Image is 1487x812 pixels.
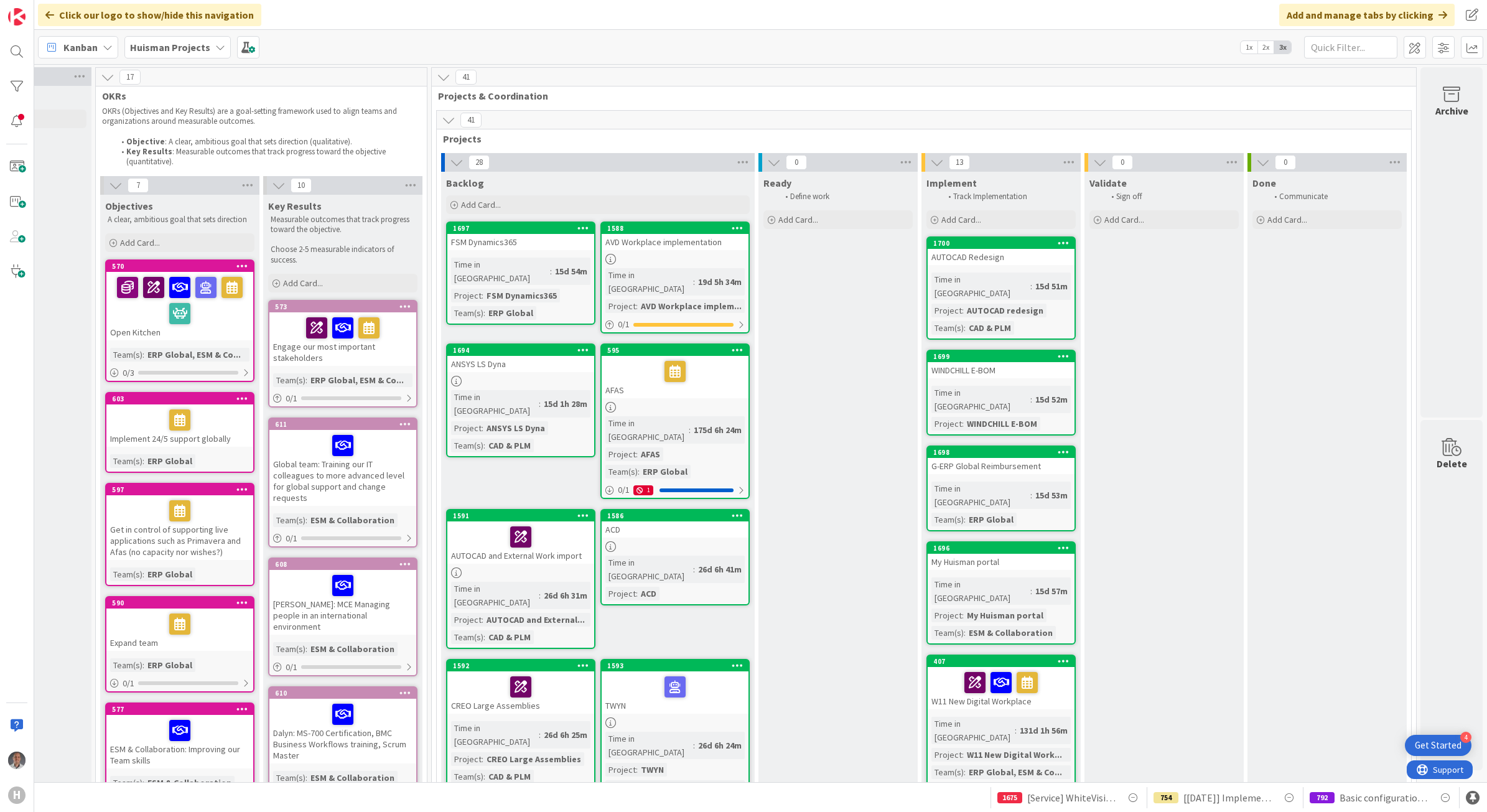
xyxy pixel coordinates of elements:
div: Project [605,299,636,313]
div: 1700 [928,238,1074,249]
div: Project [931,304,962,317]
span: : [482,613,483,627]
span: 0 [1275,155,1296,170]
div: ACD [602,521,748,538]
div: WINDCHILL E-BOM [928,362,1074,378]
div: Team(s) [273,642,305,656]
div: 1588AVD Workplace implementation [602,223,748,250]
a: 577ESM & Collaboration: Improving our Team skillsTeam(s):ESM & Collaboration [105,702,254,810]
div: 611 [275,420,416,429]
div: 610Dalyn: MS-700 Certification, BMC Business Workflows training, Scrum Master [269,688,416,763]
div: W11 New Digital Work... [964,748,1065,762]
div: Team(s) [273,513,305,527]
div: 15d 53m [1032,488,1071,502]
div: Open Kitchen [106,272,253,340]
div: 407 [928,656,1074,667]
input: Quick Filter... [1304,36,1397,58]
span: Add Card... [120,237,160,248]
div: 577 [106,704,253,715]
div: 1696 [933,544,1074,553]
span: : [636,299,638,313]
div: 1694 [453,346,594,355]
div: Time in [GEOGRAPHIC_DATA] [605,732,693,759]
div: 597 [112,485,253,494]
div: 608 [275,560,416,569]
div: 15d 54m [552,264,590,278]
div: 573 [269,301,416,312]
div: Engage our most important stakeholders [269,312,416,366]
div: My Huisman portal [928,554,1074,570]
div: AFAS [638,447,663,461]
img: Visit kanbanzone.com [8,8,26,26]
div: 595 [602,345,748,356]
div: TWYN [602,671,748,714]
span: 7 [128,178,149,193]
span: Validate [1089,177,1127,189]
div: Project [931,609,962,622]
strong: Objective [126,136,165,147]
span: : [964,765,966,779]
div: 26d 6h 25m [541,728,590,742]
img: PS [8,752,26,769]
div: 1698 [928,447,1074,458]
div: 1697FSM Dynamics365 [447,223,594,250]
span: : [1030,584,1032,598]
div: AUTOCAD and External Work import [447,521,594,564]
div: 19d 5h 34m [695,275,745,289]
div: Team(s) [451,630,483,644]
div: Time in [GEOGRAPHIC_DATA] [931,717,1015,744]
div: ESM & Collaboration [307,771,398,785]
div: 1588 [602,223,748,234]
span: : [636,587,638,600]
div: Time in [GEOGRAPHIC_DATA] [451,258,550,285]
div: FSM Dynamics365 [447,234,594,250]
span: : [305,771,307,785]
div: 0/1 [269,531,416,546]
p: OKRs (Objectives and Key Results) are a goal-setting framework used to align teams and organizati... [102,106,413,127]
div: Project [451,289,482,302]
div: 1586 [607,511,748,520]
div: ERP Global [485,306,536,320]
div: ANSYS LS Dyna [483,421,548,435]
div: CAD & PLM [485,630,534,644]
div: Global team: Training our IT colleagues to more advanced level for global support and change requ... [269,430,416,506]
span: : [483,770,485,783]
span: : [142,348,144,362]
div: ERP Global, ESM & Co... [307,373,407,387]
span: : [305,373,307,387]
div: Team(s) [451,770,483,783]
div: Expand team [106,609,253,651]
div: 1586 [602,510,748,521]
span: : [1030,393,1032,406]
span: : [142,658,144,672]
a: 573Engage our most important stakeholdersTeam(s):ERP Global, ESM & Co...0/1 [268,300,417,408]
div: 1592CREO Large Assemblies [447,660,594,714]
span: 0 / 3 [123,366,134,380]
div: Implement 24/5 support globally [106,404,253,447]
span: : [693,562,695,576]
div: 15d 52m [1032,393,1071,406]
div: 15d 51m [1032,279,1071,293]
span: : [539,728,541,742]
div: Project [605,587,636,600]
a: 597Get in control of supporting live applications such as Primavera and Afas (no capacity nor wis... [105,483,254,586]
span: 2x [1257,41,1274,54]
span: : [305,642,307,656]
div: [PERSON_NAME]: MCE Managing people in an international environment [269,570,416,635]
span: Projects [443,133,1396,145]
span: Support [26,2,57,17]
div: 1700AUTOCAD Redesign [928,238,1074,265]
div: Project [451,752,482,766]
div: ESM & Collaboration [966,626,1056,640]
div: 1700 [933,239,1074,248]
div: ACD [638,587,660,600]
div: 573Engage our most important stakeholders [269,301,416,366]
span: : [962,417,964,431]
a: 1696My Huisman portalTime in [GEOGRAPHIC_DATA]:15d 57mProject:My Huisman portalTeam(s):ESM & Coll... [926,541,1076,645]
div: Team(s) [273,373,305,387]
div: 1698G-ERP Global Reimbursement [928,447,1074,474]
div: 175d 6h 24m [691,423,745,437]
div: ESM & Collaboration [144,776,235,790]
div: AVD Workplace implem... [638,299,745,313]
div: 1592 [447,660,594,671]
